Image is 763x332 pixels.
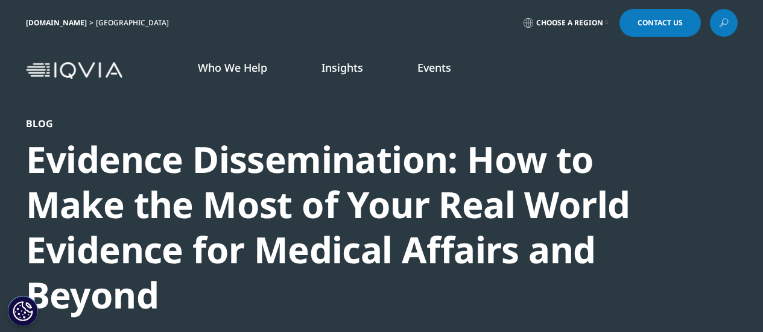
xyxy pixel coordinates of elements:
[26,62,122,80] img: IQVIA Healthcare Information Technology and Pharma Clinical Research Company
[198,60,267,75] a: Who We Help
[96,18,174,28] div: [GEOGRAPHIC_DATA]
[26,17,87,28] a: [DOMAIN_NAME]
[26,117,673,130] div: Blog
[619,9,701,37] a: Contact Us
[638,19,683,27] span: Contact Us
[536,18,603,28] span: Choose a Region
[417,60,451,75] a: Events
[26,137,673,318] div: Evidence Dissemination: How to Make the Most of Your Real World Evidence for Medical Affairs and ...
[127,42,738,99] nav: Primary
[321,60,363,75] a: Insights
[8,296,38,326] button: Cookies Settings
